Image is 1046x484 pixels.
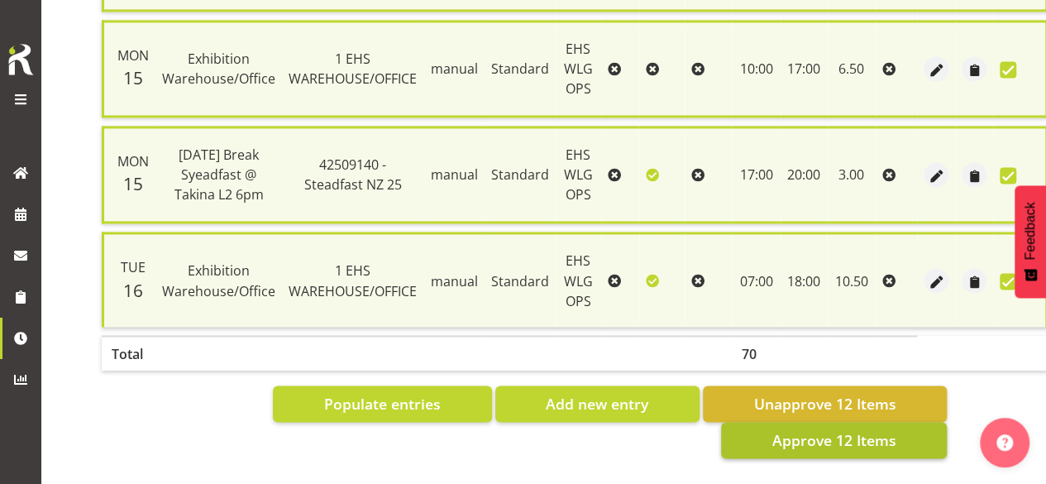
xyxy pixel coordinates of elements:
[324,392,441,414] span: Populate entries
[304,156,402,194] span: 42509140 - Steadfast NZ 25
[430,60,477,78] span: manual
[289,261,417,300] span: 1 EHS WAREHOUSE/OFFICE
[117,46,149,65] span: Mon
[162,261,275,300] span: Exhibition Warehouse/Office
[430,165,477,184] span: manual
[732,335,781,370] th: 70
[117,152,149,170] span: Mon
[485,232,556,327] td: Standard
[174,146,264,204] span: [DATE] Break Syeadfast @ Takina L2 6pm
[732,20,781,117] td: 10:00
[827,126,876,223] td: 3.00
[996,434,1013,451] img: help-xxl-2.png
[121,258,146,276] span: Tue
[781,20,827,117] td: 17:00
[546,392,648,414] span: Add new entry
[430,271,477,290] span: manual
[781,232,827,327] td: 18:00
[732,126,781,223] td: 17:00
[273,386,491,422] button: Populate entries
[495,386,700,422] button: Add new entry
[1023,202,1038,260] span: Feedback
[771,429,896,450] span: Approve 12 Items
[123,278,143,301] span: 16
[123,66,143,89] span: 15
[564,252,593,309] span: EHS WLG OPS
[564,146,593,204] span: EHS WLG OPS
[162,50,275,88] span: Exhibition Warehouse/Office
[123,172,143,195] span: 15
[564,40,593,98] span: EHS WLG OPS
[781,126,827,223] td: 20:00
[102,335,155,370] th: Total
[703,386,947,422] button: Unapprove 12 Items
[289,50,417,88] span: 1 EHS WAREHOUSE/OFFICE
[827,20,876,117] td: 6.50
[4,41,37,78] img: Rosterit icon logo
[485,126,556,223] td: Standard
[732,232,781,327] td: 07:00
[485,20,556,117] td: Standard
[1015,185,1046,298] button: Feedback - Show survey
[753,392,896,414] span: Unapprove 12 Items
[827,232,876,327] td: 10.50
[721,422,947,458] button: Approve 12 Items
